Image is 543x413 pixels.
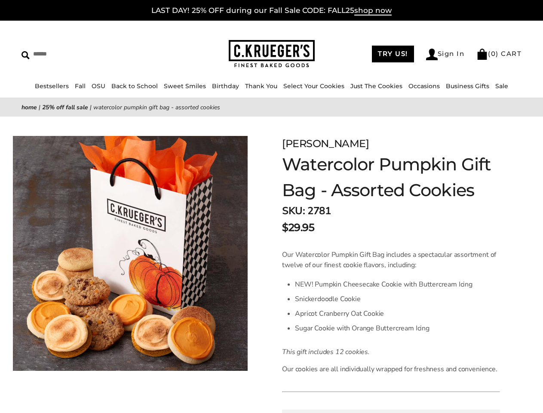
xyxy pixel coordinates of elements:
[39,103,40,111] span: |
[282,220,314,235] span: $29.95
[21,47,136,61] input: Search
[350,82,402,90] a: Just The Cookies
[282,250,500,270] p: Our Watercolor Pumpkin Gift Bag includes a spectacular assortment of twelve of our finest cookie ...
[295,306,500,321] li: Apricot Cranberry Oat Cookie
[229,40,315,68] img: C.KRUEGER'S
[426,49,465,60] a: Sign In
[426,49,438,60] img: Account
[372,46,414,62] a: TRY US!
[408,82,440,90] a: Occasions
[13,136,248,371] img: Watercolor Pumpkin Gift Bag - Assorted Cookies
[354,6,392,15] span: shop now
[476,49,522,58] a: (0) CART
[295,277,500,292] li: NEW! Pumpkin Cheesecake Cookie with Buttercream Icing
[93,103,220,111] span: Watercolor Pumpkin Gift Bag - Assorted Cookies
[282,204,305,218] strong: SKU:
[21,102,522,112] nav: breadcrumbs
[21,103,37,111] a: Home
[75,82,86,90] a: Fall
[151,6,392,15] a: LAST DAY! 25% OFF during our Fall Sale CODE: FALL25shop now
[90,103,92,111] span: |
[245,82,277,90] a: Thank You
[491,49,496,58] span: 0
[295,321,500,336] li: Sugar Cookie with Orange Buttercream Icing
[42,103,88,111] a: 25% OFF Fall Sale
[307,204,331,218] span: 2781
[111,82,158,90] a: Back to School
[282,151,500,203] h1: Watercolor Pumpkin Gift Bag - Assorted Cookies
[283,82,344,90] a: Select Your Cookies
[495,82,508,90] a: Sale
[282,364,500,374] p: Our cookies are all individually wrapped for freshness and convenience.
[35,82,69,90] a: Bestsellers
[476,49,488,60] img: Bag
[295,292,500,306] li: Snickerdoodle Cookie
[21,51,30,59] img: Search
[446,82,489,90] a: Business Gifts
[164,82,206,90] a: Sweet Smiles
[92,82,105,90] a: OSU
[212,82,239,90] a: Birthday
[282,347,370,357] em: This gift includes 12 cookies.
[282,136,500,151] div: [PERSON_NAME]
